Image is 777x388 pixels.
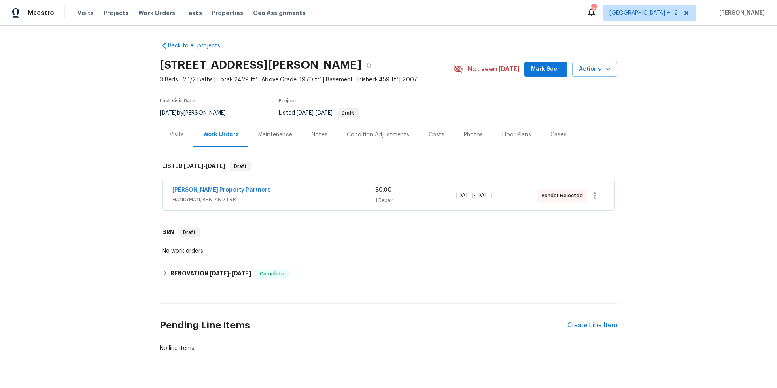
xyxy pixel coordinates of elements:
[160,76,453,84] span: 3 Beds | 2 1/2 Baths | Total: 2429 ft² | Above Grade: 1970 ft² | Basement Finished: 459 ft² | 2007
[160,61,361,69] h2: [STREET_ADDRESS][PERSON_NAME]
[257,270,288,278] span: Complete
[162,228,174,237] h6: BRN
[541,192,586,200] span: Vendor Rejected
[28,9,54,17] span: Maestro
[185,10,202,16] span: Tasks
[210,271,229,276] span: [DATE]
[609,9,678,17] span: [GEOGRAPHIC_DATA] + 12
[375,196,456,205] div: 1 Repair
[361,58,376,72] button: Copy Address
[297,110,314,116] span: [DATE]
[160,108,236,118] div: by [PERSON_NAME]
[347,131,409,139] div: Condition Adjustments
[171,269,251,279] h6: RENOVATION
[170,131,184,139] div: Visits
[567,322,617,329] div: Create Line Item
[172,196,375,204] span: HANDYMAN, BRN_AND_LRR
[184,163,225,169] span: -
[375,187,392,193] span: $0.00
[160,110,177,116] span: [DATE]
[180,228,199,237] span: Draft
[210,271,251,276] span: -
[531,64,561,75] span: Mark Seen
[572,62,617,77] button: Actions
[203,130,239,139] div: Work Orders
[138,9,175,17] span: Work Orders
[212,9,243,17] span: Properties
[456,192,493,200] span: -
[468,65,520,73] span: Not seen [DATE]
[160,153,617,179] div: LISTED [DATE]-[DATE]Draft
[231,162,250,171] span: Draft
[429,131,444,139] div: Costs
[279,110,359,116] span: Listed
[162,162,225,171] h6: LISTED
[716,9,765,17] span: [PERSON_NAME]
[160,42,238,50] a: Back to all projects
[160,220,617,245] div: BRN Draft
[160,264,617,284] div: RENOVATION [DATE]-[DATE]Complete
[206,163,225,169] span: [DATE]
[231,271,251,276] span: [DATE]
[550,131,567,139] div: Cases
[172,187,271,193] a: [PERSON_NAME] Property Partners
[338,111,358,115] span: Draft
[456,193,473,198] span: [DATE]
[502,131,531,139] div: Floor Plans
[312,131,327,139] div: Notes
[524,62,567,77] button: Mark Seen
[77,9,94,17] span: Visits
[258,131,292,139] div: Maintenance
[104,9,129,17] span: Projects
[297,110,333,116] span: -
[316,110,333,116] span: [DATE]
[464,131,483,139] div: Photos
[279,98,297,103] span: Project
[160,307,567,344] h2: Pending Line Items
[476,193,493,198] span: [DATE]
[184,163,203,169] span: [DATE]
[162,247,615,255] div: No work orders.
[160,344,617,352] div: No line items.
[160,98,195,103] span: Last Visit Date
[579,64,611,75] span: Actions
[253,9,306,17] span: Geo Assignments
[591,5,597,13] div: 150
